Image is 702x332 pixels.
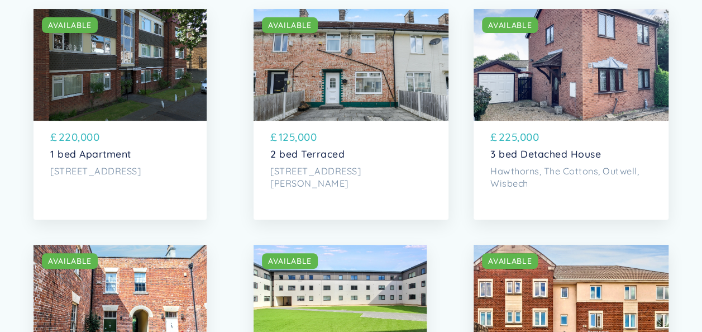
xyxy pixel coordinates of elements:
[270,165,432,189] p: [STREET_ADDRESS][PERSON_NAME]
[490,165,652,189] p: Hawthorns, The Cottons, Outwell, Wisbech
[254,9,448,220] a: AVAILABLE£125,0002 bed Terraced[STREET_ADDRESS][PERSON_NAME]
[488,255,532,267] div: AVAILABLE
[474,9,668,220] a: AVAILABLE£225,0003 bed Detached HouseHawthorns, The Cottons, Outwell, Wisbech
[270,129,278,145] p: £
[50,129,58,145] p: £
[279,129,317,145] p: 125,000
[499,129,539,145] p: 225,000
[490,129,498,145] p: £
[490,148,652,160] p: 3 bed Detached House
[34,9,207,220] a: AVAILABLE£220,0001 bed Apartment[STREET_ADDRESS]
[50,165,190,177] p: [STREET_ADDRESS]
[268,255,312,267] div: AVAILABLE
[59,129,100,145] p: 220,000
[48,255,92,267] div: AVAILABLE
[270,148,432,160] p: 2 bed Terraced
[50,148,190,160] p: 1 bed Apartment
